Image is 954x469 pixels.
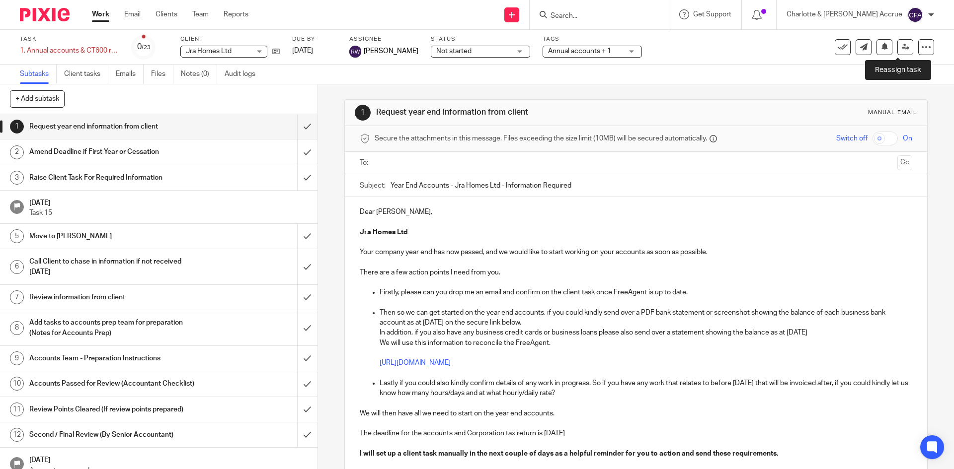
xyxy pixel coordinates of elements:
h1: Amend Deadline if First Year or Cessation [29,144,201,159]
a: Audit logs [225,65,263,84]
p: There are a few action points I need from you. [360,268,912,277]
a: Notes (0) [181,65,217,84]
div: 0 [137,41,151,53]
img: svg%3E [907,7,923,23]
h1: Request year end information from client [29,119,201,134]
div: 10 [10,377,24,391]
a: [URL][DOMAIN_NAME] [380,359,451,366]
div: 7 [10,290,24,304]
div: 11 [10,402,24,416]
h1: [DATE] [29,196,308,208]
p: We will then have all we need to start on the year end accounts. [360,408,912,418]
a: Clients [156,9,177,19]
label: Subject: [360,181,386,191]
small: /23 [142,45,151,50]
a: Team [192,9,209,19]
span: On [903,134,912,143]
h1: Second / Final Review (By Senior Accountant) [29,427,201,442]
p: The deadline for the accounts and Corporation tax return is [DATE] [360,428,912,438]
label: Tags [543,35,642,43]
h1: Review Points Cleared (If review points prepared) [29,402,201,417]
div: 1 [355,105,371,121]
p: We will use this information to reconcile the FreeAgent. [380,338,912,348]
span: Jra Homes Ltd [186,48,232,55]
span: [PERSON_NAME] [364,46,418,56]
div: 2 [10,145,24,159]
span: Switch off [836,134,868,143]
label: Task [20,35,119,43]
a: Email [124,9,141,19]
p: Firstly, please can you drop me an email and confirm on the client task once FreeAgent is up to d... [380,287,912,297]
div: 1 [10,120,24,134]
h1: Review information from client [29,290,201,305]
p: Your company year end has now passed, and we would like to start working on your accounts as soon... [360,247,912,257]
button: + Add subtask [10,90,65,107]
label: Client [180,35,280,43]
label: Status [431,35,530,43]
p: Dear [PERSON_NAME], [360,207,912,217]
h1: Request year end information from client [376,107,657,118]
img: svg%3E [349,46,361,58]
h1: Move to [PERSON_NAME] [29,229,201,244]
div: 12 [10,428,24,442]
div: 1. Annual accounts & CT600 return [20,46,119,56]
div: 8 [10,321,24,335]
button: Cc [897,155,912,170]
a: Reports [224,9,248,19]
a: Subtasks [20,65,57,84]
strong: I will set up a client task manually in the next couple of days as a helpful reminder for you to ... [360,450,778,457]
p: Task 15 [29,208,308,218]
a: Files [151,65,173,84]
span: Annual accounts + 1 [548,48,611,55]
div: Manual email [868,109,917,117]
h1: Call Client to chase in information if not received [DATE] [29,254,201,279]
a: Emails [116,65,144,84]
p: In addition, if you also have any business credit cards or business loans please also send over a... [380,328,912,337]
span: [DATE] [292,47,313,54]
a: Work [92,9,109,19]
span: Not started [436,48,472,55]
p: Then so we can get started on the year end accounts, if you could kindly send over a PDF bank sta... [380,308,912,328]
div: 1. Annual accounts &amp; CT600 return [20,46,119,56]
div: 3 [10,171,24,185]
div: 6 [10,260,24,274]
p: Lastly if you could also kindly confirm details of any work in progress. So if you have any work ... [380,378,912,399]
label: Assignee [349,35,418,43]
label: Due by [292,35,337,43]
img: Pixie [20,8,70,21]
u: Jra Homes Ltd [360,229,408,236]
h1: Add tasks to accounts prep team for preparation (Notes for Accounts Prep) [29,315,201,340]
p: Charlotte & [PERSON_NAME] Accrue [787,9,902,19]
div: 5 [10,229,24,243]
a: Client tasks [64,65,108,84]
div: 9 [10,351,24,365]
span: Secure the attachments in this message. Files exceeding the size limit (10MB) will be secured aut... [375,134,707,143]
h1: Accounts Team - Preparation Instructions [29,351,201,366]
label: To: [360,158,371,168]
h1: [DATE] [29,453,308,465]
span: Get Support [693,11,731,18]
h1: Accounts Passed for Review (Accountant Checklist) [29,376,201,391]
h1: Raise Client Task For Required Information [29,170,201,185]
input: Search [550,12,639,21]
